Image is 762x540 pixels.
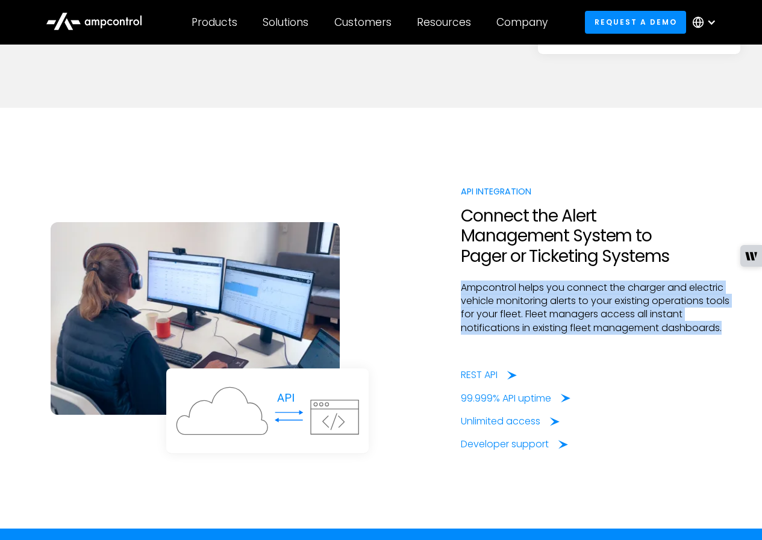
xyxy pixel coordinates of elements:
[496,16,548,29] div: Company
[461,438,568,451] a: Developer support
[334,16,392,29] div: Customers
[461,392,570,405] a: 99.999% API uptime
[461,392,551,405] div: 99.999% API uptime
[461,415,540,428] div: Unlimited access
[417,16,471,29] div: Resources
[461,438,549,451] div: Developer support
[263,16,308,29] div: Solutions
[461,368,517,382] a: REST API
[585,11,686,33] a: Request a demo
[461,415,560,428] a: Unlimited access
[192,16,237,29] div: Products
[461,185,743,198] div: API Integration
[461,206,743,267] h2: Connect the Alert Management System to Pager or Ticketing Systems
[461,368,498,382] div: REST API
[461,281,743,335] p: Ampcontrol helps you connect the charger and electric vehicle monitoring alerts to your existing ...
